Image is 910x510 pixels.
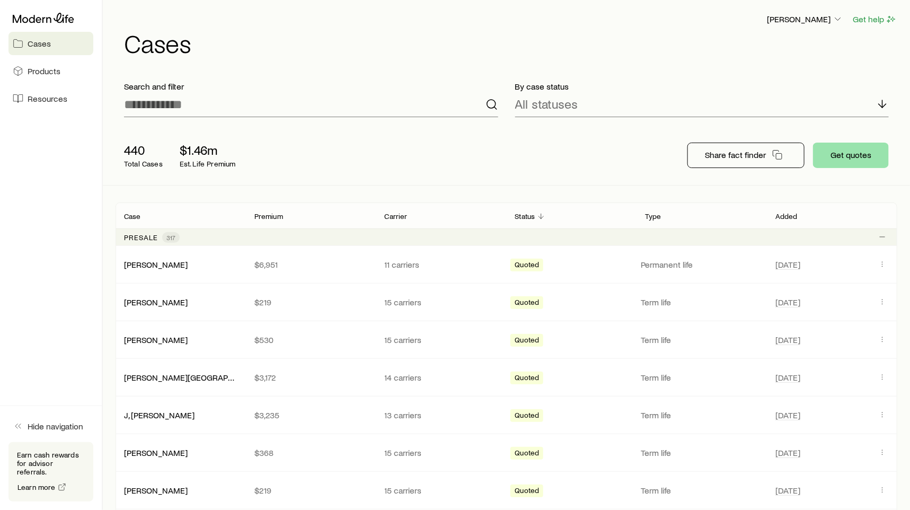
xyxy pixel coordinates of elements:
[124,485,188,496] div: [PERSON_NAME]
[124,410,195,420] a: J, [PERSON_NAME]
[17,451,85,476] p: Earn cash rewards for advisor referrals.
[254,259,368,270] p: $6,951
[385,410,498,420] p: 13 carriers
[775,297,800,307] span: [DATE]
[124,485,188,495] a: [PERSON_NAME]
[124,143,163,157] p: 440
[8,32,93,55] a: Cases
[775,372,800,383] span: [DATE]
[641,410,763,420] p: Term life
[645,212,661,221] p: Type
[515,449,539,460] span: Quoted
[641,372,763,383] p: Term life
[28,93,67,104] span: Resources
[254,410,368,420] p: $3,235
[124,30,897,56] h1: Cases
[641,447,763,458] p: Term life
[28,421,83,432] span: Hide navigation
[515,212,535,221] p: Status
[254,297,368,307] p: $219
[254,212,283,221] p: Premium
[124,297,188,308] div: [PERSON_NAME]
[124,410,195,421] div: J, [PERSON_NAME]
[385,259,498,270] p: 11 carriers
[775,212,798,221] p: Added
[775,410,800,420] span: [DATE]
[641,259,763,270] p: Permanent life
[8,59,93,83] a: Products
[385,485,498,496] p: 15 carriers
[17,483,56,491] span: Learn more
[515,298,539,309] span: Quoted
[8,415,93,438] button: Hide navigation
[124,259,188,269] a: [PERSON_NAME]
[385,335,498,345] p: 15 carriers
[124,372,237,383] div: [PERSON_NAME][GEOGRAPHIC_DATA]
[124,447,188,459] div: [PERSON_NAME]
[124,447,188,458] a: [PERSON_NAME]
[515,373,539,384] span: Quoted
[124,297,188,307] a: [PERSON_NAME]
[124,335,188,345] a: [PERSON_NAME]
[515,336,539,347] span: Quoted
[180,143,236,157] p: $1.46m
[28,38,51,49] span: Cases
[124,335,188,346] div: [PERSON_NAME]
[515,486,539,497] span: Quoted
[775,485,800,496] span: [DATE]
[180,160,236,168] p: Est. Life Premium
[124,372,267,382] a: [PERSON_NAME][GEOGRAPHIC_DATA]
[775,447,800,458] span: [DATE]
[767,14,843,24] p: [PERSON_NAME]
[254,335,368,345] p: $530
[385,372,498,383] p: 14 carriers
[775,335,800,345] span: [DATE]
[385,212,408,221] p: Carrier
[515,260,539,271] span: Quoted
[124,212,141,221] p: Case
[8,442,93,502] div: Earn cash rewards for advisor referrals.Learn more
[813,143,889,168] button: Get quotes
[8,87,93,110] a: Resources
[254,447,368,458] p: $368
[641,297,763,307] p: Term life
[385,447,498,458] p: 15 carriers
[124,259,188,270] div: [PERSON_NAME]
[705,150,766,160] p: Share fact finder
[28,66,60,76] span: Products
[766,13,844,26] button: [PERSON_NAME]
[641,485,763,496] p: Term life
[124,233,158,242] p: Presale
[515,96,578,111] p: All statuses
[641,335,763,345] p: Term life
[254,485,368,496] p: $219
[515,81,889,92] p: By case status
[166,233,175,242] span: 317
[124,81,498,92] p: Search and filter
[254,372,368,383] p: $3,172
[385,297,498,307] p: 15 carriers
[515,411,539,422] span: Quoted
[124,160,163,168] p: Total Cases
[687,143,805,168] button: Share fact finder
[852,13,897,25] button: Get help
[775,259,800,270] span: [DATE]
